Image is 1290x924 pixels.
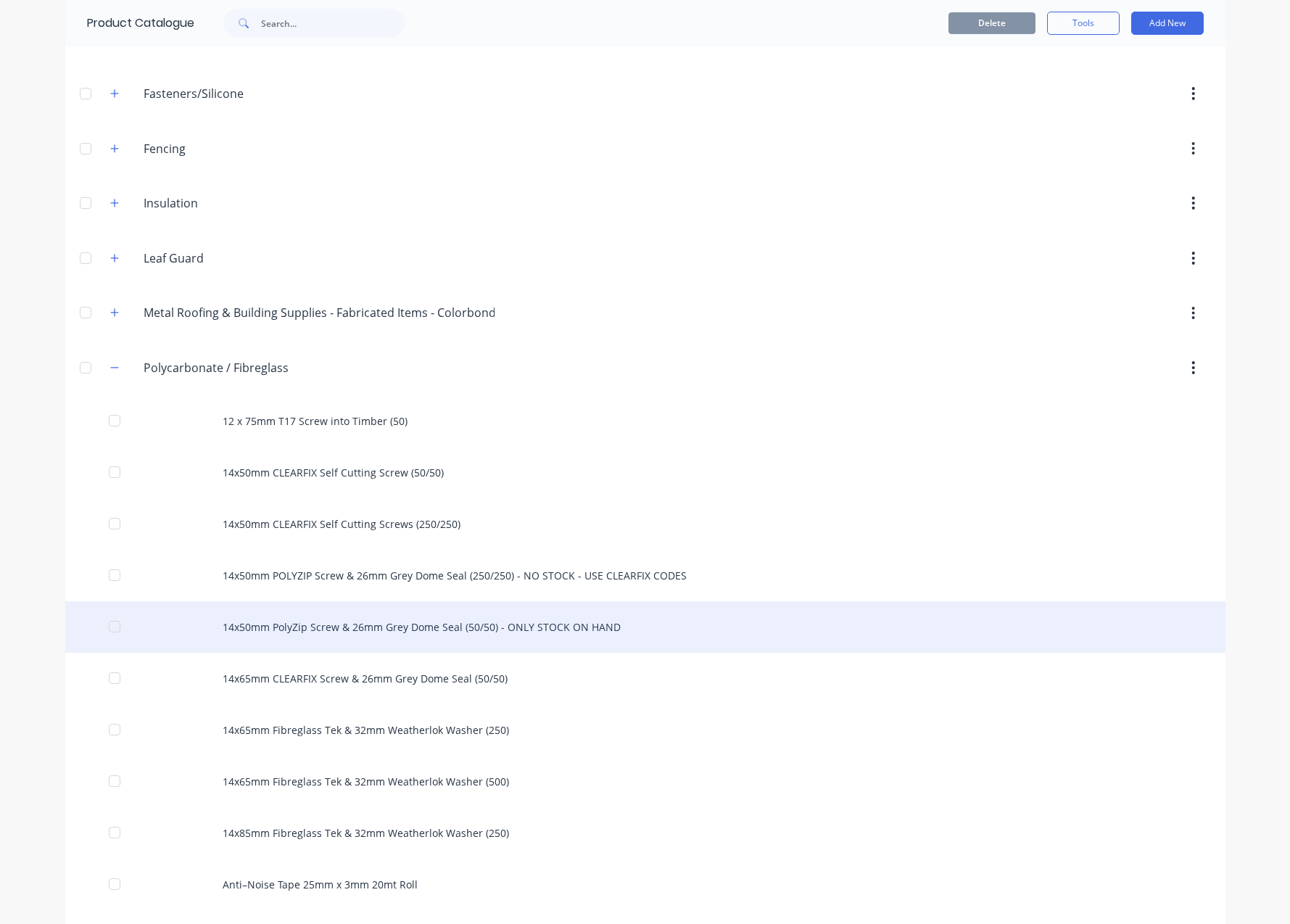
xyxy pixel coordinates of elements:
input: Enter category name [144,85,315,102]
div: 14x85mm Fibreglass Tek & 32mm Weatherlok Washer (250) [65,807,1225,859]
div: 14x65mm Fibreglass Tek & 32mm Weatherlok Washer (250) [65,704,1225,756]
div: 14x50mm PolyZip Screw & 26mm Grey Dome Seal (50/50) - ONLY STOCK ON HAND [65,601,1225,653]
button: Delete [948,12,1035,34]
div: Anti–Noise Tape 25mm x 3mm 20mt Roll [65,859,1225,910]
button: Add New [1131,12,1204,35]
input: Enter category name [144,194,315,212]
div: 14x50mm POLYZIP Screw & 26mm Grey Dome Seal (250/250) - NO STOCK - USE CLEARFIX CODES [65,550,1225,601]
div: 14x65mm CLEARFIX Screw & 26mm Grey Dome Seal (50/50) [65,653,1225,704]
button: Tools [1047,12,1120,35]
div: 14x50mm CLEARFIX Self Cutting Screw (50/50) [65,447,1225,498]
div: 14x50mm CLEARFIX Self Cutting Screws (250/250) [65,498,1225,550]
div: 12 x 75mm T17 Screw into Timber (50) [65,395,1225,447]
input: Search... [261,9,405,38]
input: Enter category name [144,140,315,157]
div: 14x65mm Fibreglass Tek & 32mm Weatherlok Washer (500) [65,756,1225,807]
input: Enter category name [144,249,315,267]
input: Enter category name [144,359,315,376]
input: Enter category name [144,304,495,321]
